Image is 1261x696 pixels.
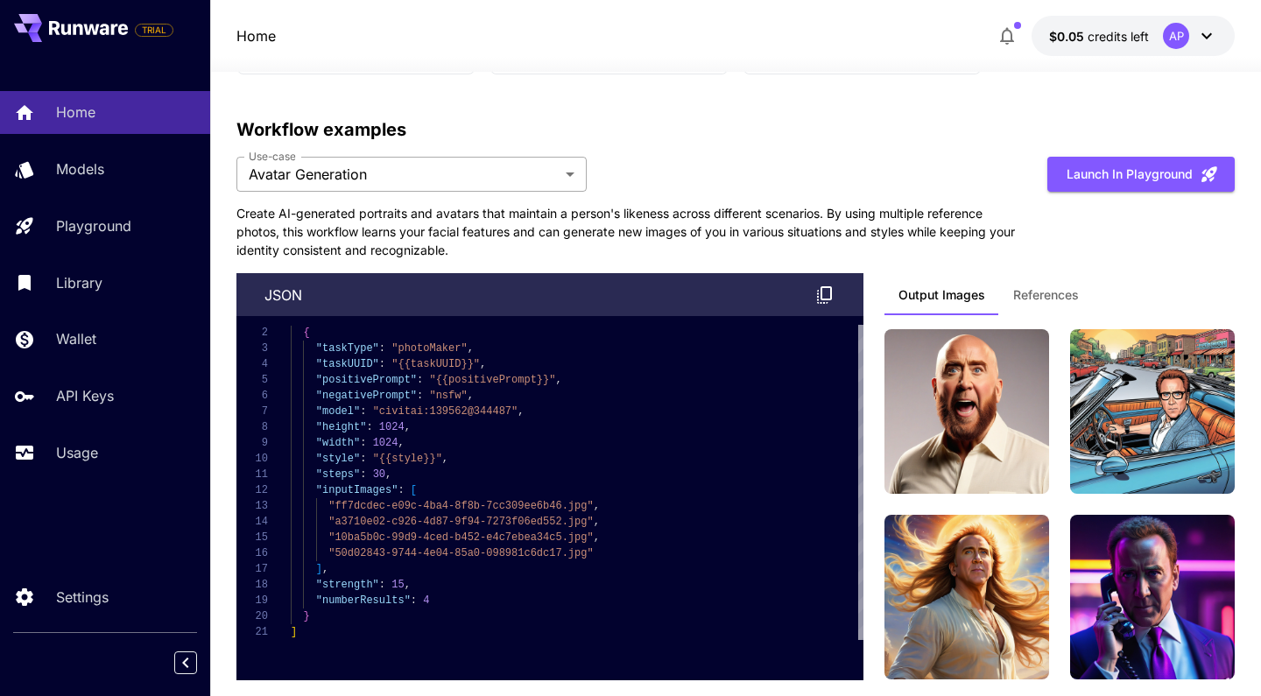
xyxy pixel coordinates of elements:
[136,24,173,37] span: TRIAL
[316,421,367,433] span: "height"
[328,531,593,544] span: "10ba5b0c-99d9-4ced-b452-e4c7ebea34c5.jpg"
[303,610,309,622] span: }
[555,374,561,386] span: ,
[1088,29,1149,44] span: credits left
[328,516,593,528] span: "a3710e02-c926-4d87-9f94-7273f06ed552.jpg"
[1049,29,1088,44] span: $0.05
[236,419,268,435] div: 8
[236,451,268,467] div: 10
[249,164,559,185] span: Avatar Generation
[56,385,114,406] p: API Keys
[398,437,404,449] span: ,
[316,374,417,386] span: "positivePrompt"
[1163,23,1189,49] div: AP
[373,437,398,449] span: 1024
[1070,329,1235,494] img: man rwre in a convertible car
[316,405,360,418] span: "model"
[417,390,423,402] span: :
[328,500,593,512] span: "ff7dcdec-e09c-4ba4-8f8b-7cc309ee6b46.jpg"
[236,545,268,561] div: 16
[417,374,423,386] span: :
[236,372,268,388] div: 5
[316,437,360,449] span: "width"
[594,500,600,512] span: ,
[236,404,268,419] div: 7
[236,25,276,46] nav: breadcrumb
[405,579,411,591] span: ,
[236,482,268,498] div: 12
[264,285,302,306] p: json
[56,272,102,293] p: Library
[398,484,404,496] span: :
[360,405,366,418] span: :
[379,358,385,370] span: :
[56,328,96,349] p: Wallet
[360,437,366,449] span: :
[236,514,268,530] div: 14
[236,435,268,451] div: 9
[303,327,309,339] span: {
[360,468,366,481] span: :
[236,25,276,46] a: Home
[468,342,474,355] span: ,
[236,325,268,341] div: 2
[316,342,379,355] span: "taskType"
[405,421,411,433] span: ,
[236,467,268,482] div: 11
[379,579,385,591] span: :
[385,468,391,481] span: ,
[884,329,1049,494] img: man rwre long hair, enjoying sun and wind
[174,651,197,674] button: Collapse sidebar
[236,388,268,404] div: 6
[480,358,486,370] span: ,
[518,405,524,418] span: ,
[379,421,405,433] span: 1024
[316,390,417,402] span: "negativePrompt"
[442,453,448,465] span: ,
[236,624,268,640] div: 21
[594,516,600,528] span: ,
[391,342,467,355] span: "photoMaker"
[56,102,95,123] p: Home
[898,287,985,303] span: Output Images
[236,356,268,372] div: 4
[429,374,555,386] span: "{{positivePrompt}}"
[1070,515,1235,679] img: closeup man rwre on the phone, wearing a suit
[884,515,1049,679] a: man rwre long hair, enjoying sun and wind` - Style: `Fantasy art
[56,215,131,236] p: Playground
[316,579,379,591] span: "strength"
[391,579,404,591] span: 15
[236,530,268,545] div: 15
[236,561,268,577] div: 17
[373,405,518,418] span: "civitai:139562@344487"
[291,626,297,638] span: ]
[135,19,173,40] span: Add your payment card to enable full platform functionality.
[391,358,480,370] span: "{{taskUUID}}"
[1047,157,1235,193] button: Launch in Playground
[1049,27,1149,46] div: $0.05
[316,358,379,370] span: "taskUUID"
[236,608,268,624] div: 20
[56,158,104,179] p: Models
[316,453,360,465] span: "style"
[429,390,467,402] span: "nsfw"
[236,577,268,593] div: 18
[187,647,210,678] div: Collapse sidebar
[316,468,360,481] span: "steps"
[1032,16,1235,56] button: $0.05AP
[468,390,474,402] span: ,
[249,149,295,164] label: Use-case
[379,342,385,355] span: :
[316,484,398,496] span: "inputImages"
[236,593,268,608] div: 19
[236,341,268,356] div: 3
[328,547,593,559] span: "50d02843-9744-4e04-85a0-098981c6dc17.jpg"
[366,421,372,433] span: :
[373,453,442,465] span: "{{style}}"
[316,563,322,575] span: ]
[56,587,109,608] p: Settings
